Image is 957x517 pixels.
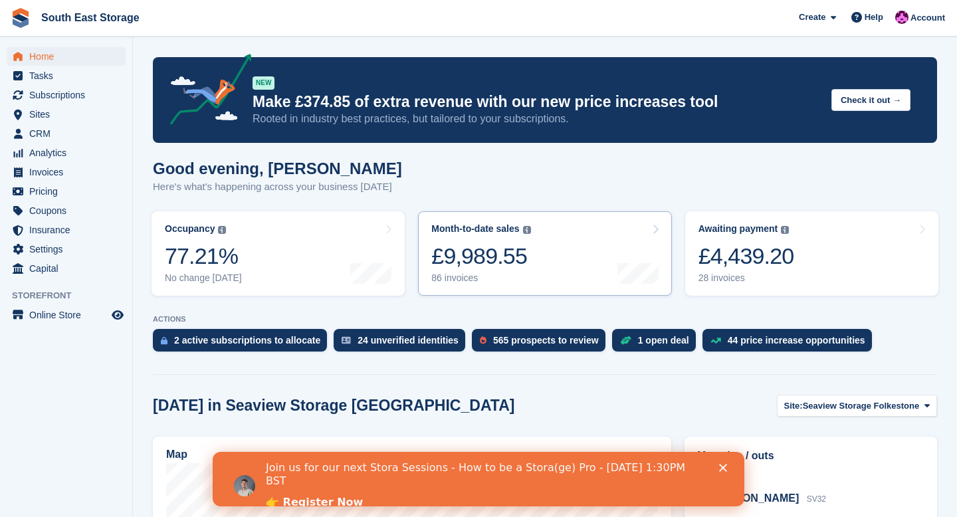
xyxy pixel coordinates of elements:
p: Here's what's happening across your business [DATE] [153,179,402,195]
a: menu [7,105,126,124]
img: verify_identity-adf6edd0f0f0b5bbfe63781bf79b02c33cf7c696d77639b501bdc392416b5a36.svg [342,336,351,344]
div: 24 unverified identities [358,335,459,346]
div: 28 invoices [698,272,794,284]
img: deal-1b604bf984904fb50ccaf53a9ad4b4a5d6e5aea283cecdc64d6e3604feb123c2.svg [620,336,631,345]
span: Online Store [29,306,109,324]
span: Settings [29,240,109,258]
div: Close [506,12,520,20]
a: menu [7,221,126,239]
div: 44 price increase opportunities [728,335,865,346]
img: Simon Coulson [895,11,908,24]
div: £4,439.20 [698,243,794,270]
a: menu [7,201,126,220]
a: menu [7,259,126,278]
img: icon-info-grey-7440780725fd019a000dd9b08b2336e03edf1995a4989e88bcd33f0948082b44.svg [523,226,531,234]
span: Invoices [29,163,109,181]
div: 86 invoices [431,272,530,284]
span: Insurance [29,221,109,239]
div: 1 open deal [638,335,689,346]
a: [PERSON_NAME] SV32 [697,490,826,508]
h2: [DATE] in Seaview Storage [GEOGRAPHIC_DATA] [153,397,514,415]
div: 565 prospects to review [493,335,599,346]
span: Tasks [29,66,109,85]
span: Sites [29,105,109,124]
a: South East Storage [36,7,145,29]
a: menu [7,124,126,143]
h2: Move ins / outs [697,448,924,464]
img: icon-info-grey-7440780725fd019a000dd9b08b2336e03edf1995a4989e88bcd33f0948082b44.svg [781,226,789,234]
span: Analytics [29,144,109,162]
span: Site: [784,399,803,413]
div: [DATE] [697,472,924,484]
p: Make £374.85 of extra revenue with our new price increases tool [253,92,821,112]
div: £9,989.55 [431,243,530,270]
span: Seaview Storage Folkestone [803,399,920,413]
span: Storefront [12,289,132,302]
img: price-adjustments-announcement-icon-8257ccfd72463d97f412b2fc003d46551f7dbcb40ab6d574587a9cd5c0d94... [159,54,252,130]
span: Subscriptions [29,86,109,104]
a: menu [7,86,126,104]
a: Occupancy 77.21% No change [DATE] [152,211,405,296]
button: Site: Seaview Storage Folkestone [777,395,938,417]
a: 24 unverified identities [334,329,472,358]
a: Preview store [110,307,126,323]
span: [PERSON_NAME] [710,492,799,504]
span: Account [910,11,945,25]
span: Pricing [29,182,109,201]
h2: Map [166,449,187,461]
img: stora-icon-8386f47178a22dfd0bd8f6a31ec36ba5ce8667c1dd55bd0f319d3a0aa187defe.svg [11,8,31,28]
a: Awaiting payment £4,439.20 28 invoices [685,211,938,296]
a: 2 active subscriptions to allocate [153,329,334,358]
a: menu [7,240,126,258]
span: SV32 [807,494,826,504]
a: menu [7,163,126,181]
div: Month-to-date sales [431,223,519,235]
div: No change [DATE] [165,272,242,284]
a: menu [7,182,126,201]
span: Help [865,11,883,24]
span: Coupons [29,201,109,220]
span: Create [799,11,825,24]
a: menu [7,306,126,324]
button: Check it out → [831,89,910,111]
a: 👉 Register Now [53,44,150,58]
div: NEW [253,76,274,90]
span: Capital [29,259,109,278]
a: menu [7,66,126,85]
iframe: Intercom live chat banner [213,452,744,506]
img: active_subscription_to_allocate_icon-d502201f5373d7db506a760aba3b589e785aa758c864c3986d89f69b8ff3... [161,336,167,345]
a: 44 price increase opportunities [702,329,879,358]
p: Rooted in industry best practices, but tailored to your subscriptions. [253,112,821,126]
a: menu [7,47,126,66]
div: 2 active subscriptions to allocate [174,335,320,346]
a: Month-to-date sales £9,989.55 86 invoices [418,211,671,296]
span: CRM [29,124,109,143]
a: 565 prospects to review [472,329,612,358]
div: Occupancy [165,223,215,235]
a: menu [7,144,126,162]
div: Awaiting payment [698,223,778,235]
img: icon-info-grey-7440780725fd019a000dd9b08b2336e03edf1995a4989e88bcd33f0948082b44.svg [218,226,226,234]
h1: Good evening, [PERSON_NAME] [153,159,402,177]
a: 1 open deal [612,329,702,358]
div: 77.21% [165,243,242,270]
img: price_increase_opportunities-93ffe204e8149a01c8c9dc8f82e8f89637d9d84a8eef4429ea346261dce0b2c0.svg [710,338,721,344]
img: prospect-51fa495bee0391a8d652442698ab0144808aea92771e9ea1ae160a38d050c398.svg [480,336,486,344]
span: Home [29,47,109,66]
p: ACTIONS [153,315,937,324]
